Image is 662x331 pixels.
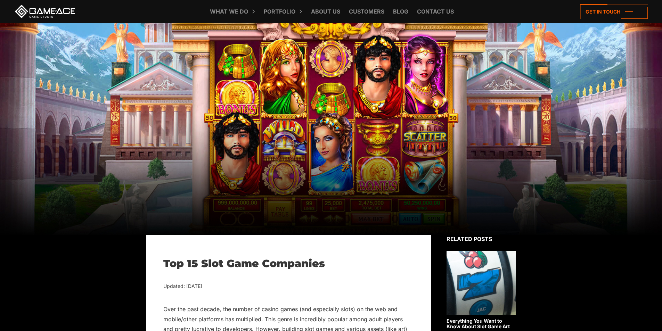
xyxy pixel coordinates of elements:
[447,251,516,330] a: Everything You Want to Know About Slot Game Art
[447,235,516,243] div: Related posts
[580,4,648,19] a: Get in touch
[447,251,516,315] img: Related
[163,282,414,291] div: Updated: [DATE]
[163,257,414,270] h1: Top 15 Slot Game Companies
